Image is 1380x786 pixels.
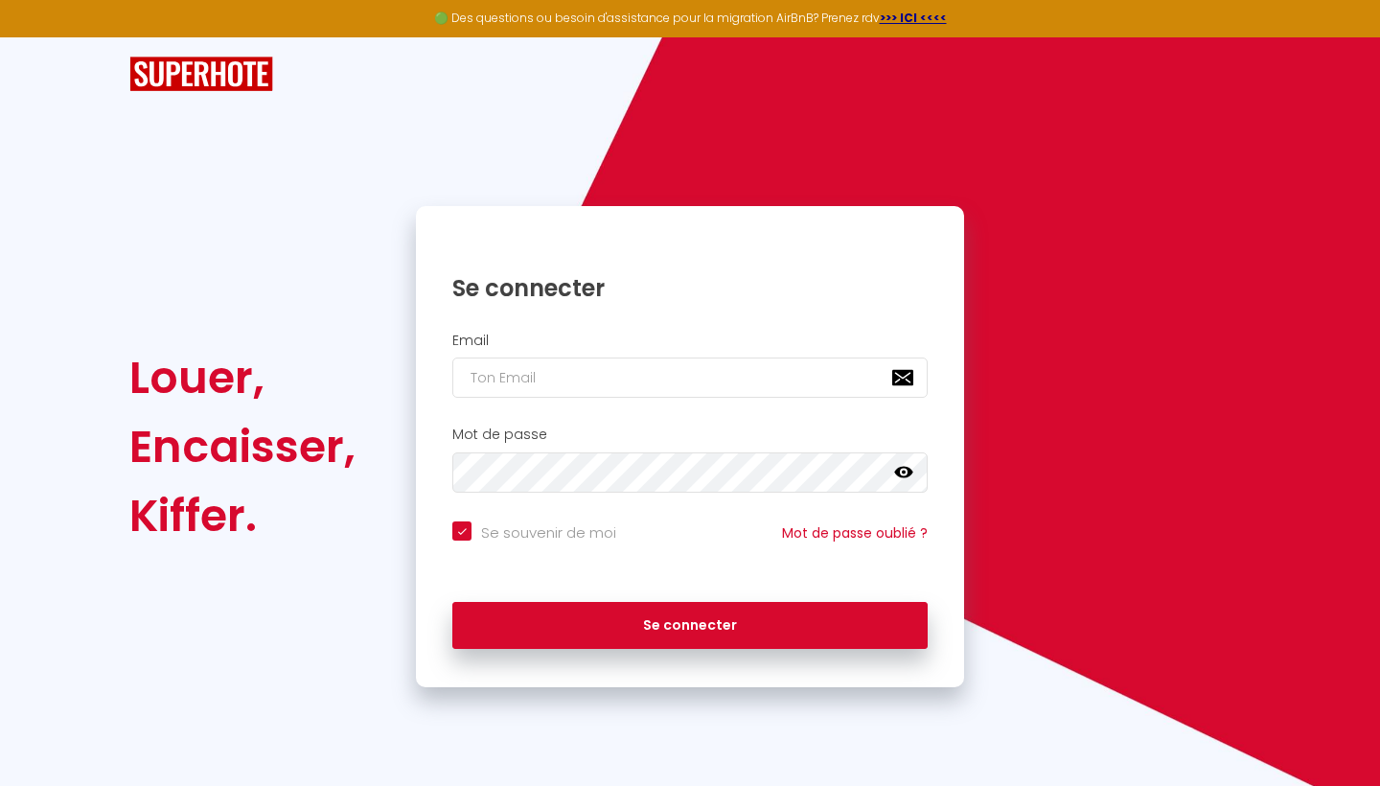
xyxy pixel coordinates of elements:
[129,412,356,481] div: Encaisser,
[452,427,928,443] h2: Mot de passe
[452,333,928,349] h2: Email
[452,273,928,303] h1: Se connecter
[129,57,273,92] img: SuperHote logo
[129,481,356,550] div: Kiffer.
[129,343,356,412] div: Louer,
[880,10,947,26] a: >>> ICI <<<<
[452,602,928,650] button: Se connecter
[452,358,928,398] input: Ton Email
[782,523,928,543] a: Mot de passe oublié ?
